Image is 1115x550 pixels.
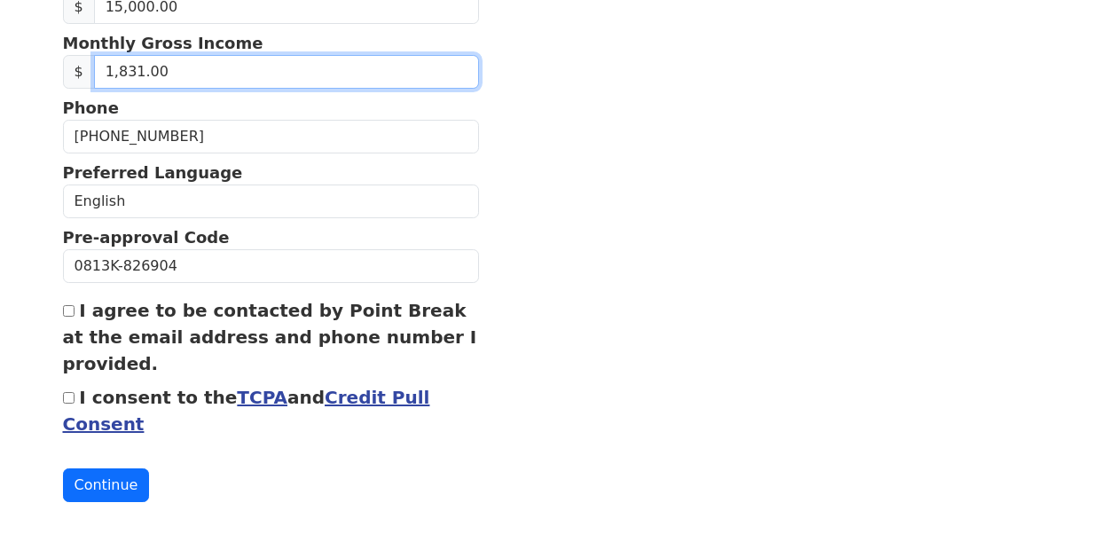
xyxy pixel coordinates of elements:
[237,387,287,408] a: TCPA
[63,120,480,153] input: Phone
[63,228,230,247] strong: Pre-approval Code
[63,468,150,502] button: Continue
[63,55,95,89] span: $
[63,249,480,283] input: Pre-approval Code
[63,31,480,55] p: Monthly Gross Income
[63,163,243,182] strong: Preferred Language
[63,387,430,435] label: I consent to the and
[63,300,477,374] label: I agree to be contacted by Point Break at the email address and phone number I provided.
[94,55,479,89] input: 0.00
[63,98,119,117] strong: Phone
